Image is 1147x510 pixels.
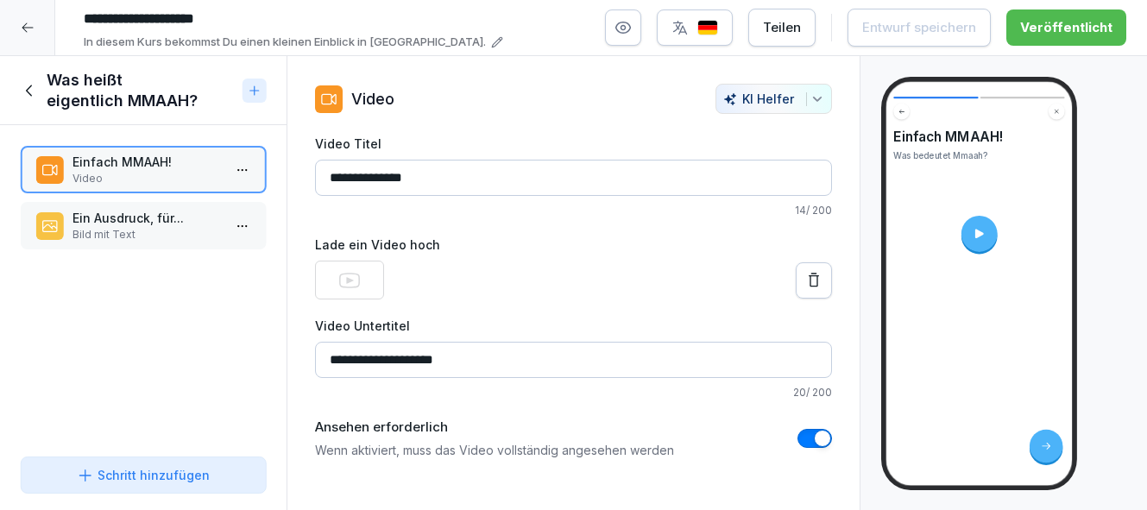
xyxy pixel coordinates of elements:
[72,153,221,171] p: Einfach MMAAH!
[72,209,221,227] p: Ein Ausdruck, für...
[72,171,221,186] p: Video
[315,441,674,459] p: Wenn aktiviert, muss das Video vollständig angesehen werden
[723,91,824,106] div: KI Helfer
[697,20,718,36] img: de.svg
[315,135,832,153] label: Video Titel
[315,385,832,400] p: 20 / 200
[47,70,235,111] h1: Was heißt eigentlich MMAAH?
[77,466,210,484] div: Schritt hinzufügen
[893,150,1064,162] p: Was bedeutet Mmaah?
[848,9,991,47] button: Entwurf speichern
[84,34,486,51] p: In diesem Kurs bekommst Du einen kleinen Einblick in [GEOGRAPHIC_DATA].
[72,227,221,242] p: Bild mit Text
[1006,9,1126,46] button: Veröffentlicht
[715,84,832,114] button: KI Helfer
[748,9,816,47] button: Teilen
[21,456,266,494] button: Schritt hinzufügen
[1020,18,1112,37] div: Veröffentlicht
[315,203,832,218] p: 14 / 200
[21,202,266,249] div: Ein Ausdruck, für...Bild mit Text
[315,236,832,254] label: Lade ein Video hoch
[862,18,976,37] div: Entwurf speichern
[763,18,801,37] div: Teilen
[315,317,832,335] label: Video Untertitel
[315,418,674,438] label: Ansehen erforderlich
[21,146,266,193] div: Einfach MMAAH!Video
[893,129,1064,145] h4: Einfach MMAAH!
[351,87,394,110] p: Video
